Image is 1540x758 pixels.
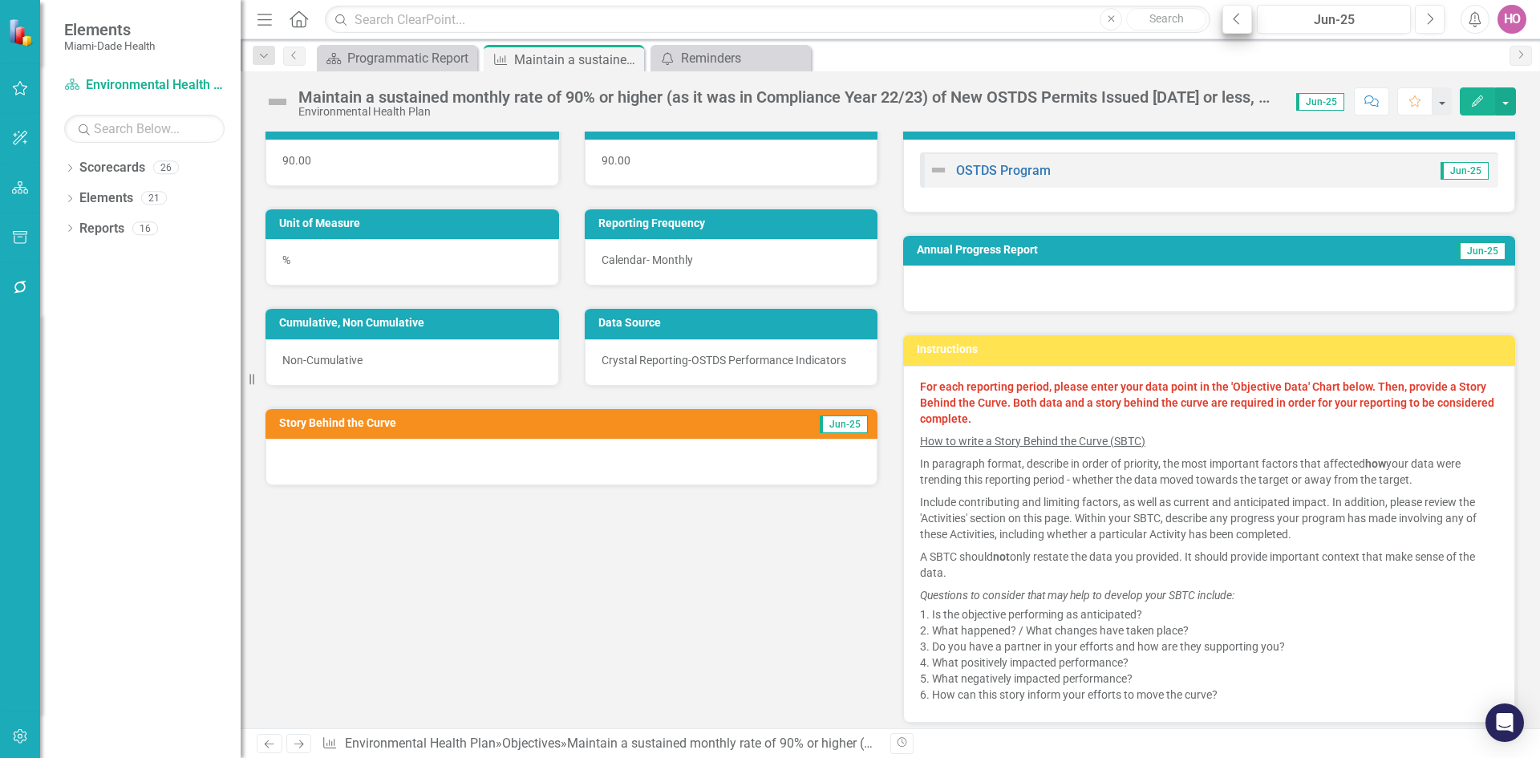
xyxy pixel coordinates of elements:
[654,48,807,68] a: Reminders
[282,154,311,167] span: 90.00
[598,217,870,229] h3: Reporting Frequency
[917,244,1335,256] h3: Annual Progress Report
[1441,162,1489,180] span: Jun-25
[932,687,1498,703] li: How can this story inform your efforts to move the curve?
[64,76,225,95] a: Environmental Health Plan
[932,622,1498,638] li: What happened? / What changes have taken place?
[681,48,807,68] div: Reminders
[920,435,1145,448] u: How to write a Story Behind the Curve (SBTC)
[920,589,1234,602] em: Questions to consider that may help to develop your SBTC include:
[1257,5,1411,34] button: Jun-25
[279,317,551,329] h3: Cumulative, Non Cumulative
[282,354,363,367] span: Non-Cumulative
[956,163,1051,178] a: OSTDS Program
[322,735,878,753] div: » »
[153,161,179,175] div: 26
[598,317,870,329] h3: Data Source
[514,50,640,70] div: Maintain a sustained monthly rate of 90% or higher (as it was in Compliance Year 22/23) of New OS...
[1497,5,1526,34] button: HO
[920,380,1494,425] strong: For each reporting period, please enter your data point in the 'Objective Data' Chart below. Then...
[920,545,1498,584] p: A SBTC should only restate the data you provided. It should provide important context that make s...
[929,160,948,180] img: Not Defined
[141,192,167,205] div: 21
[79,220,124,238] a: Reports
[502,736,561,751] a: Objectives
[932,671,1498,687] li: What negatively impacted performance?
[1485,703,1524,742] div: Open Intercom Messenger
[64,39,155,52] small: Miami-Dade Health
[132,221,158,235] div: 16
[298,88,1280,106] div: Maintain a sustained monthly rate of 90% or higher (as it was in Compliance Year 22/23) of New OS...
[64,115,225,143] input: Search Below...
[279,417,694,429] h3: Story Behind the Curve
[279,217,551,229] h3: Unit of Measure
[1149,12,1184,25] span: Search
[1365,457,1386,470] strong: how
[920,452,1498,491] p: In paragraph format, describe in order of priority, the most important factors that affected your...
[993,550,1010,563] strong: not
[321,48,473,68] a: Programmatic Report
[917,343,1507,355] h3: Instructions
[282,253,290,266] span: %
[298,106,1280,118] div: Environmental Health Plan
[1126,8,1206,30] button: Search
[64,20,155,39] span: Elements
[602,154,630,167] span: 90.00
[325,6,1210,34] input: Search ClearPoint...
[8,18,36,47] img: ClearPoint Strategy
[932,606,1498,622] li: Is the objective performing as anticipated?
[920,491,1498,545] p: Include contributing and limiting factors, as well as current and anticipated impact. In addition...
[1457,242,1506,260] span: Jun-25
[820,415,868,433] span: Jun-25
[1262,10,1405,30] div: Jun-25
[932,638,1498,655] li: Do you have a partner in your efforts and how are they supporting you?
[1296,93,1344,111] span: Jun-25
[79,159,145,177] a: Scorecards
[932,655,1498,671] li: What positively impacted performance?
[602,354,846,367] span: Crystal Reporting-OSTDS Performance Indicators
[265,89,290,115] img: Not Defined
[347,48,473,68] div: Programmatic Report
[585,239,878,286] div: Calendar- Monthly
[79,189,133,208] a: Elements
[345,736,496,751] a: Environmental Health Plan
